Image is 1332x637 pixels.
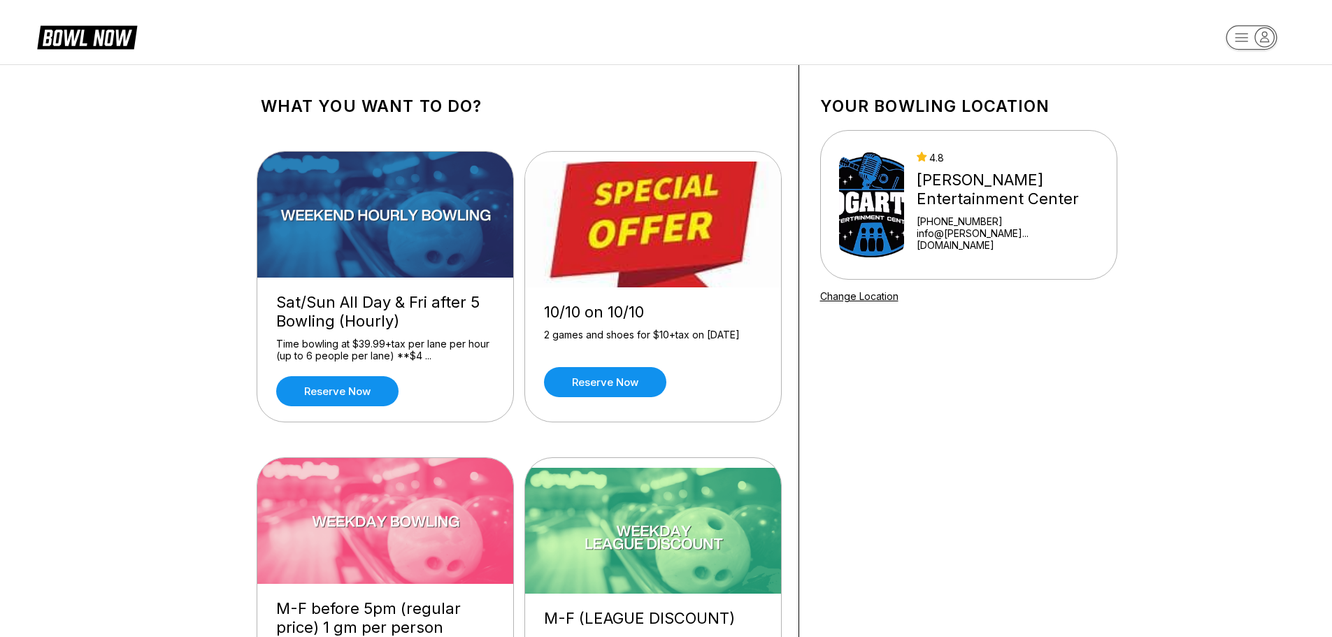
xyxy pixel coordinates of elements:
[276,376,399,406] a: Reserve now
[544,329,762,353] div: 2 games and shoes for $10+tax on [DATE]
[525,162,782,287] img: 10/10 on 10/10
[917,215,1098,227] div: [PHONE_NUMBER]
[276,338,494,362] div: Time bowling at $39.99+tax per lane per hour (up to 6 people per lane) **$4 ...
[261,96,778,116] h1: What you want to do?
[544,609,762,628] div: M-F (LEAGUE DISCOUNT)
[525,468,782,594] img: M-F (LEAGUE DISCOUNT)
[820,96,1117,116] h1: Your bowling location
[917,171,1098,208] div: [PERSON_NAME] Entertainment Center
[917,227,1098,251] a: info@[PERSON_NAME]...[DOMAIN_NAME]
[839,152,904,257] img: Bogart's Entertainment Center
[276,293,494,331] div: Sat/Sun All Day & Fri after 5 Bowling (Hourly)
[917,152,1098,164] div: 4.8
[276,599,494,637] div: M-F before 5pm (regular price) 1 gm per person
[257,458,515,584] img: M-F before 5pm (regular price) 1 gm per person
[544,367,666,397] a: Reserve now
[820,290,898,302] a: Change Location
[257,152,515,278] img: Sat/Sun All Day & Fri after 5 Bowling (Hourly)
[544,303,762,322] div: 10/10 on 10/10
